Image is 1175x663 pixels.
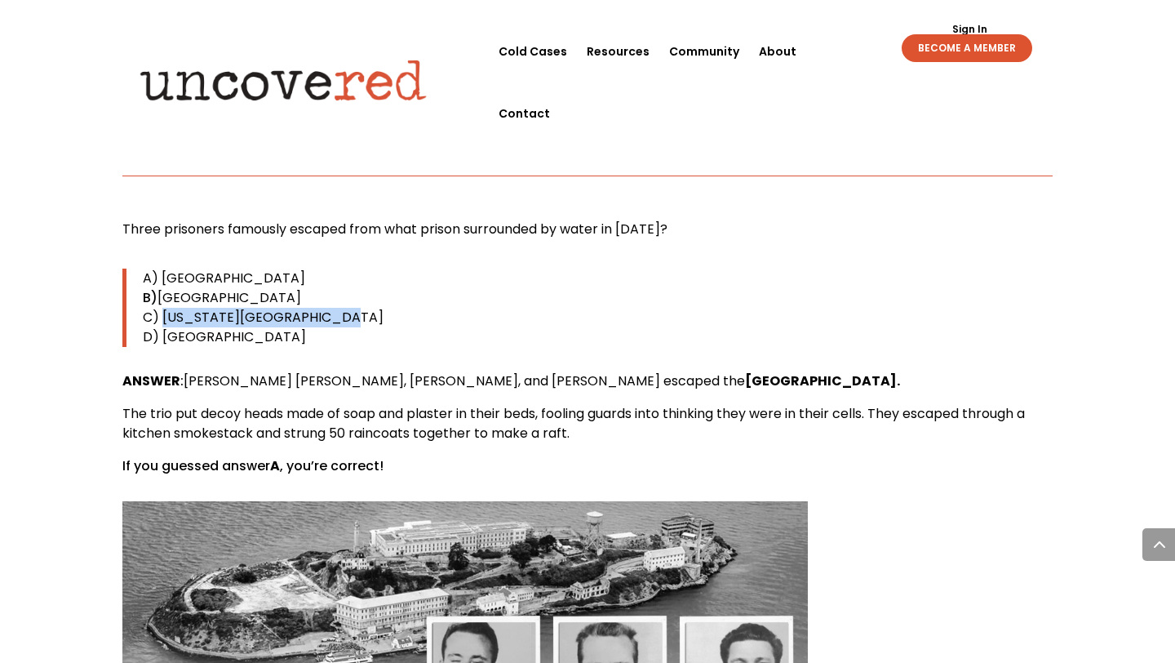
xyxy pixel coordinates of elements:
[587,20,650,82] a: Resources
[122,372,1053,404] p: :
[745,372,900,390] b: [GEOGRAPHIC_DATA].
[122,372,180,390] strong: ANSWER
[184,372,745,390] span: [PERSON_NAME] [PERSON_NAME], [PERSON_NAME], and [PERSON_NAME] escaped the
[499,20,567,82] a: Cold Cases
[499,82,550,145] a: Contact
[143,308,384,327] span: C) [US_STATE][GEOGRAPHIC_DATA]
[122,456,1053,476] p: If you guessed answer , you’re correct!
[126,48,441,112] img: Uncovered logo
[270,456,280,475] strong: A
[122,404,1025,443] span: The trio put decoy heads made of soap and plaster in their beds, fooling guards into thinking the...
[157,288,301,307] span: [GEOGRAPHIC_DATA]
[759,20,796,82] a: About
[143,327,306,346] span: D) [GEOGRAPHIC_DATA]
[902,34,1032,62] a: BECOME A MEMBER
[143,269,305,287] span: A) [GEOGRAPHIC_DATA]
[122,220,667,238] span: Three prisoners famously escaped from what prison surrounded by water in [DATE]?
[943,24,996,34] a: Sign In
[143,288,1053,308] p: B)
[669,20,739,82] a: Community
